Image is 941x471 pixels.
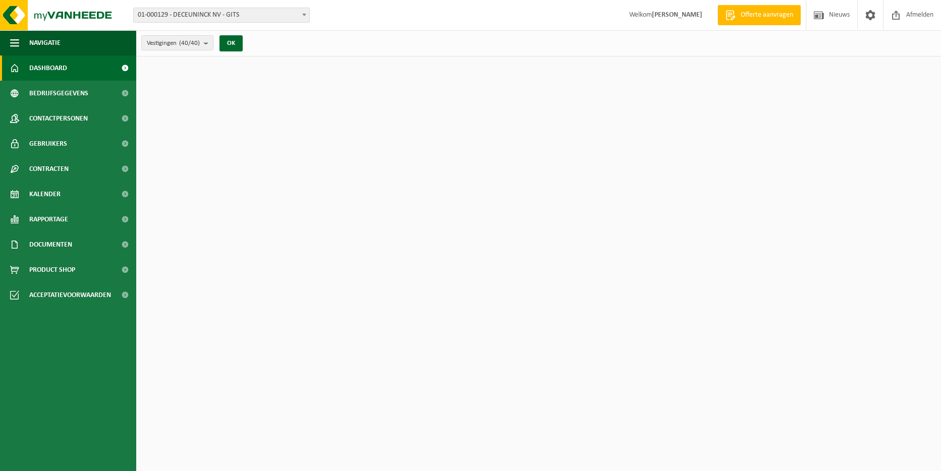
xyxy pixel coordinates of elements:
span: Acceptatievoorwaarden [29,282,111,308]
button: Vestigingen(40/40) [141,35,213,50]
span: 01-000129 - DECEUNINCK NV - GITS [133,8,310,23]
span: Dashboard [29,55,67,81]
count: (40/40) [179,40,200,46]
span: Navigatie [29,30,61,55]
span: Rapportage [29,207,68,232]
span: Documenten [29,232,72,257]
span: Bedrijfsgegevens [29,81,88,106]
span: Product Shop [29,257,75,282]
span: Gebruikers [29,131,67,156]
span: 01-000129 - DECEUNINCK NV - GITS [134,8,309,22]
span: Kalender [29,182,61,207]
span: Offerte aanvragen [738,10,796,20]
a: Offerte aanvragen [717,5,801,25]
button: OK [219,35,243,51]
span: Contactpersonen [29,106,88,131]
span: Contracten [29,156,69,182]
span: Vestigingen [147,36,200,51]
strong: [PERSON_NAME] [652,11,702,19]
